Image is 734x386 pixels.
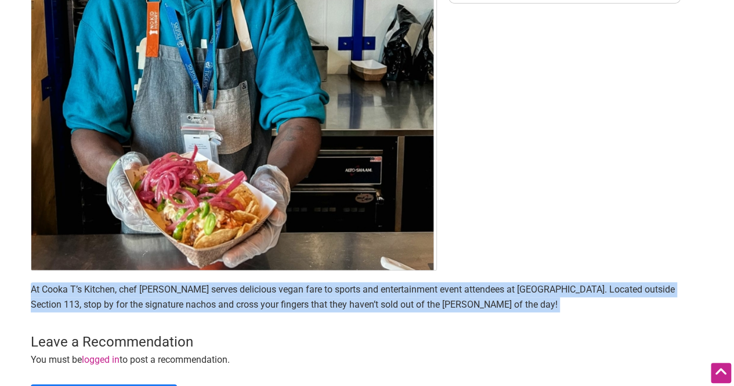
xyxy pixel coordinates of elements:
[31,333,704,352] h3: Leave a Recommendation
[31,282,704,312] p: At Cooka T’s Kitchen, chef [PERSON_NAME] serves delicious vegan fare to sports and entertainment ...
[711,363,731,383] div: Scroll Back to Top
[82,354,120,365] a: logged in
[31,352,704,367] p: You must be to post a recommendation.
